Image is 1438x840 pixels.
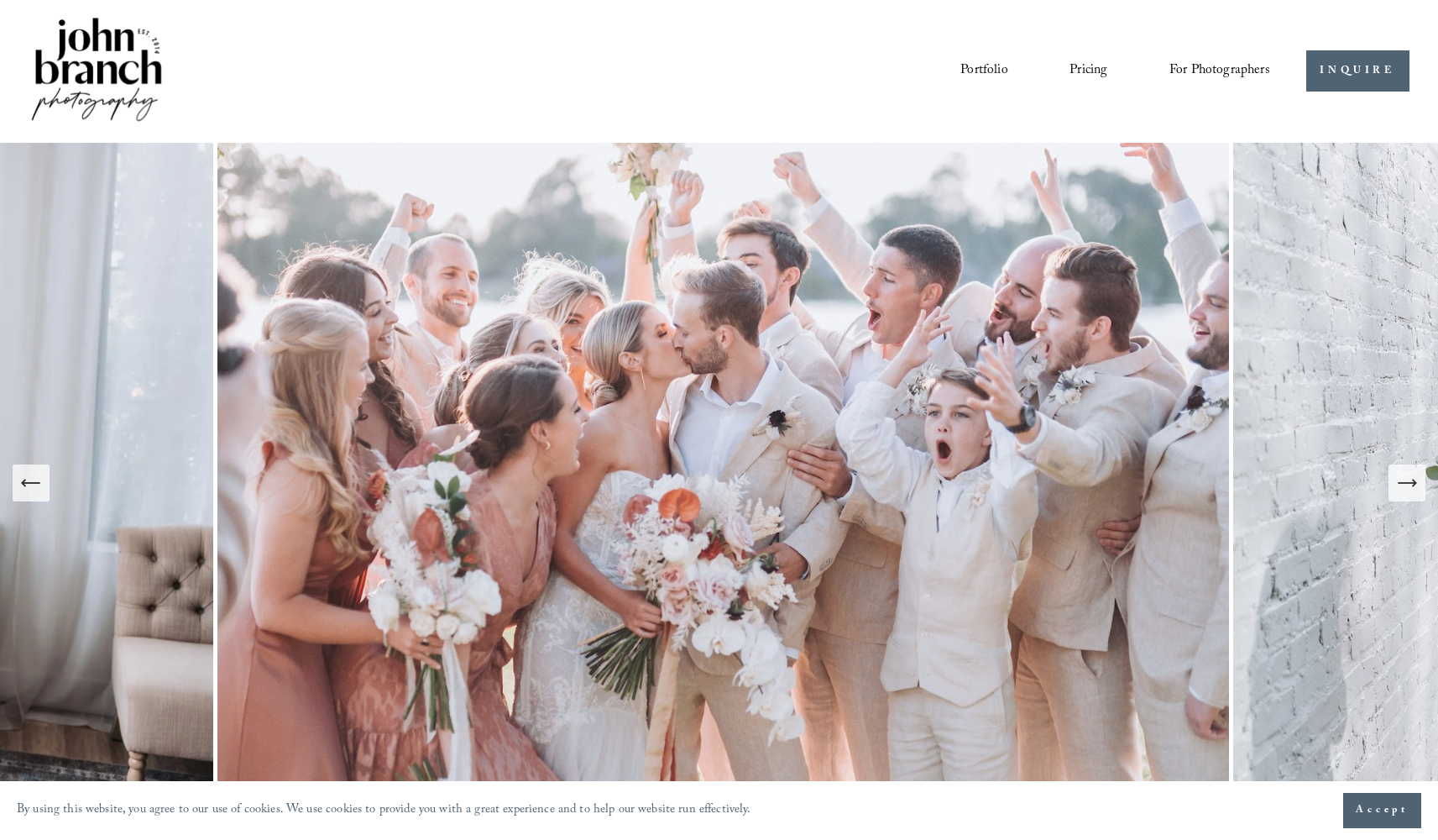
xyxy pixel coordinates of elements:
[1169,56,1270,85] a: folder dropdown
[1343,793,1421,828] button: Accept
[1388,465,1425,501] button: Next Slide
[960,56,1007,85] a: Portfolio
[1356,802,1409,819] span: Accept
[213,143,1233,823] img: A wedding party celebrating outdoors, featuring a bride and groom kissing amidst cheering bridesm...
[17,799,751,823] p: By using this website, you agree to our use of cookies. We use cookies to provide you with a grea...
[29,14,165,128] img: John Branch IV Photography
[13,465,50,501] button: Previous Slide
[1069,56,1107,85] a: Pricing
[1169,58,1270,84] span: For Photographers
[1306,50,1409,92] a: INQUIRE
